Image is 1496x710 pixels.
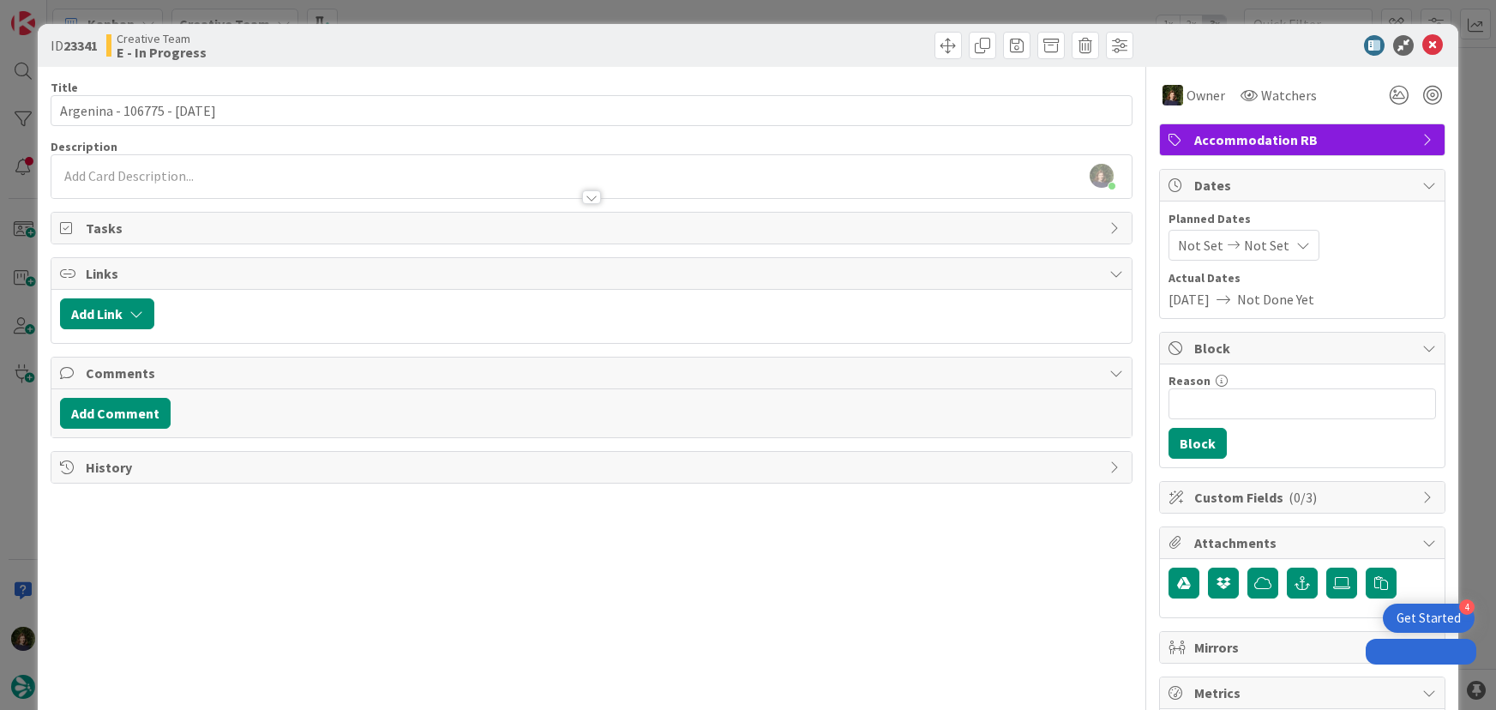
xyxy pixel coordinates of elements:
span: Owner [1187,85,1225,105]
img: MC [1163,85,1183,105]
span: Description [51,139,117,154]
span: History [86,457,1102,478]
span: Comments [86,363,1102,383]
span: Block [1194,338,1414,358]
span: Creative Team [117,32,207,45]
span: Dates [1194,175,1414,196]
label: Reason [1169,373,1211,388]
span: Attachments [1194,532,1414,553]
span: Custom Fields [1194,487,1414,508]
span: Not Set [1244,235,1289,256]
div: Open Get Started checklist, remaining modules: 4 [1383,604,1475,633]
span: Links [86,263,1102,284]
button: Block [1169,428,1227,459]
input: type card name here... [51,95,1133,126]
span: Watchers [1261,85,1317,105]
span: ( 0/3 ) [1289,489,1317,506]
span: Not Done Yet [1237,289,1314,310]
span: Actual Dates [1169,269,1436,287]
span: Tasks [86,218,1102,238]
button: Add Comment [60,398,171,429]
span: ID [51,35,98,56]
span: Metrics [1194,683,1414,703]
span: Mirrors [1194,637,1414,658]
b: 23341 [63,37,98,54]
span: [DATE] [1169,289,1210,310]
label: Title [51,80,78,95]
div: 4 [1459,599,1475,615]
span: Planned Dates [1169,210,1436,228]
button: Add Link [60,298,154,329]
img: OSJL0tKbxWQXy8f5HcXbcaBiUxSzdGq2.jpg [1090,164,1114,188]
b: E - In Progress [117,45,207,59]
div: Get Started [1397,610,1461,627]
span: Accommodation RB [1194,129,1414,150]
span: Not Set [1178,235,1223,256]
